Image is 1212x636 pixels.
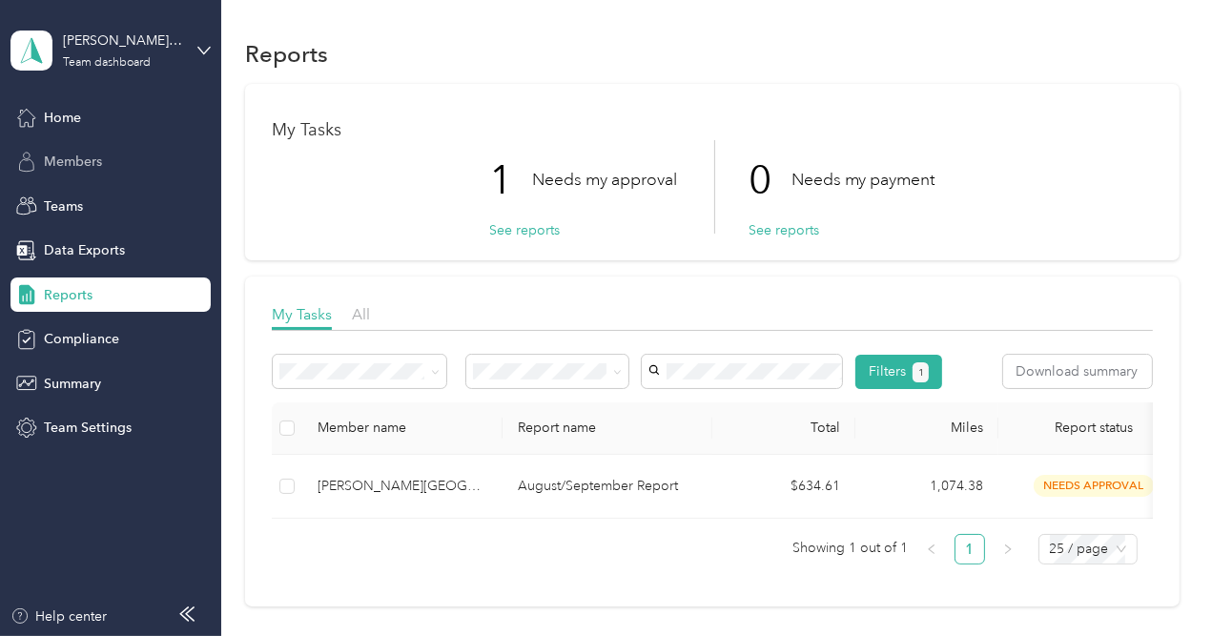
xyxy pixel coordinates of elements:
span: Reports [44,285,92,305]
td: 1,074.38 [855,455,998,519]
span: Data Exports [44,240,125,260]
p: 1 [489,140,532,220]
div: [PERSON_NAME][GEOGRAPHIC_DATA] [318,476,487,497]
span: My Tasks [272,305,332,323]
div: Miles [871,420,983,436]
span: Teams [44,196,83,216]
span: Report status [1014,420,1174,436]
span: Members [44,152,102,172]
p: Needs my approval [532,168,677,192]
p: August/September Report [518,476,697,497]
button: right [993,534,1023,564]
div: [PERSON_NAME] Team [63,31,182,51]
span: Home [44,108,81,128]
h1: My Tasks [272,120,1153,140]
li: Previous Page [916,534,947,564]
button: Help center [10,606,108,626]
th: Report name [503,402,712,455]
td: $634.61 [712,455,855,519]
span: Summary [44,374,101,394]
button: Filters1 [855,355,942,389]
div: Team dashboard [63,57,151,69]
span: needs approval [1034,475,1154,497]
div: Page Size [1038,534,1138,564]
th: Member name [302,402,503,455]
span: left [926,544,937,555]
h1: Reports [245,44,328,64]
button: See reports [749,220,819,240]
button: Download summary [1003,355,1152,388]
button: 1 [913,362,929,382]
span: 1 [918,364,924,381]
iframe: Everlance-gr Chat Button Frame [1105,529,1212,636]
span: right [1002,544,1014,555]
p: 0 [749,140,791,220]
button: left [916,534,947,564]
span: Showing 1 out of 1 [793,534,909,563]
span: All [352,305,370,323]
span: 25 / page [1050,535,1126,564]
div: Member name [318,420,487,436]
button: See reports [489,220,560,240]
div: Total [728,420,840,436]
a: 1 [955,535,984,564]
li: 1 [955,534,985,564]
span: Compliance [44,329,119,349]
span: Team Settings [44,418,132,438]
p: Needs my payment [791,168,935,192]
li: Next Page [993,534,1023,564]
